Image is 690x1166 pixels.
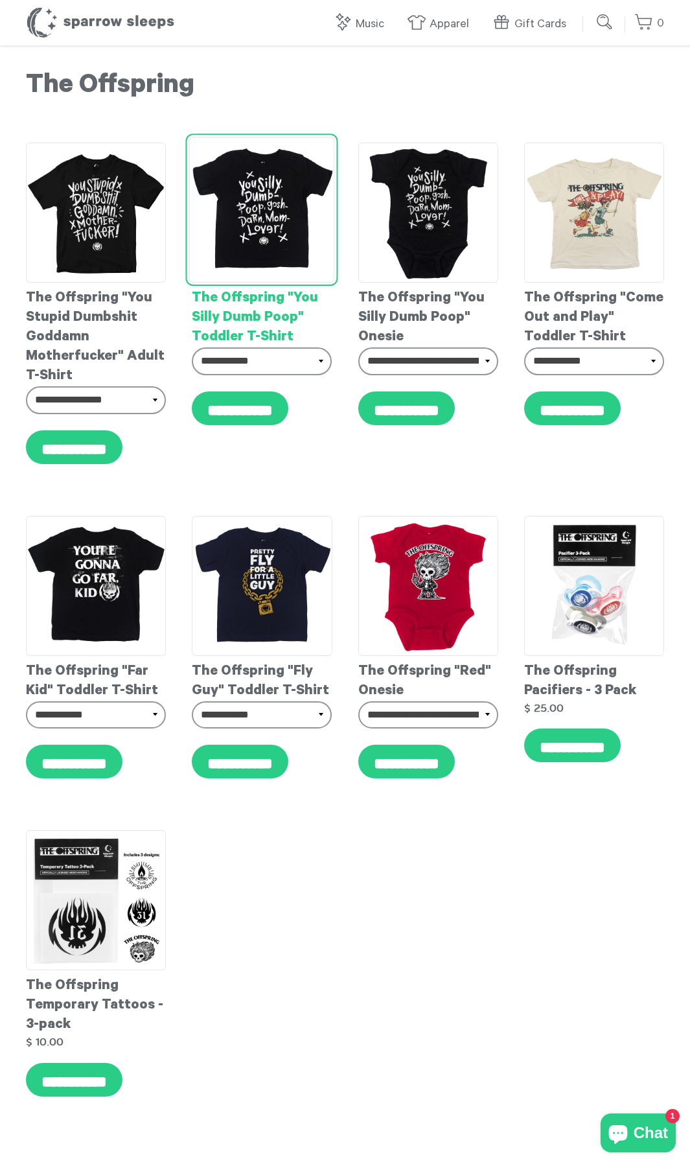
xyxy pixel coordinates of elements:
img: TheOffspring-Pacifier3-Pack_grande.jpg [524,516,664,656]
img: TheOffspring-YouSilly-ToddlerT-shirt_grande.jpg [189,137,335,283]
div: The Offspring Temporary Tattoos - 3-pack [26,970,166,1035]
div: The Offspring "Red" Onesie [358,656,498,701]
div: The Offspring "Come Out and Play" Toddler T-Shirt [524,283,664,347]
img: TheOffspring-YouStupid-AdultT-shirt_grande.jpg [26,143,166,283]
img: TheOffspring-PrettyFly-ToddlerT-shirt_grande.jpg [192,516,332,656]
img: TheOffspring-ComeOutAndPlay-ToddlerT-shirt_grande.jpg [524,143,664,283]
h1: The Offspring [26,71,664,104]
strong: $ 10.00 [26,1036,63,1047]
img: TheOffspring-SkullGuy-Onesie_grande.jpg [358,516,498,656]
img: TheOffspring-GoFar_Back_-ToddlerT-shirt_grande.jpg [26,516,166,656]
input: Submit [592,9,618,35]
a: Music [333,10,391,38]
a: Apparel [407,10,476,38]
div: The Offspring "You Stupid Dumbshit Goddamn Motherfucker" Adult T-Shirt [26,283,166,386]
div: The Offspring "Far Kid" Toddler T-Shirt [26,656,166,701]
div: The Offspring "Fly Guy" Toddler T-Shirt [192,656,332,701]
a: 0 [634,10,664,38]
inbox-online-store-chat: Shopify online store chat [597,1114,680,1156]
img: TheOffspring-TemporaryTattoo3-Pack_Details_grande.jpg [26,830,166,970]
a: Gift Cards [492,10,573,38]
h1: Sparrow Sleeps [26,6,175,39]
div: The Offspring "You Silly Dumb Poop" Onesie [358,283,498,347]
div: The Offspring "You Silly Dumb Poop" Toddler T-Shirt [192,283,332,347]
img: TheOffspring-YouSilly-Onesie_grande.jpg [358,143,498,283]
strong: $ 25.00 [524,703,564,714]
div: The Offspring Pacifiers - 3 Pack [524,656,664,701]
